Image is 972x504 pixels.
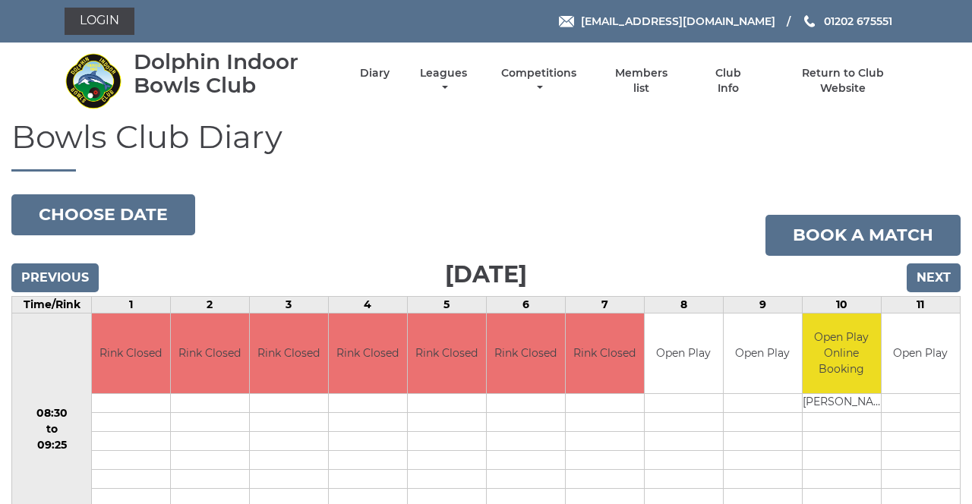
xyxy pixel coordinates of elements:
[566,313,644,393] td: Rink Closed
[487,313,565,393] td: Rink Closed
[65,8,134,35] a: Login
[644,297,723,313] td: 8
[607,66,677,96] a: Members list
[803,393,881,412] td: [PERSON_NAME]
[416,66,471,96] a: Leagues
[824,14,892,28] span: 01202 675551
[802,297,881,313] td: 10
[802,13,892,30] a: Phone us 01202 675551
[907,263,961,292] input: Next
[497,66,580,96] a: Competitions
[703,66,753,96] a: Club Info
[407,297,486,313] td: 5
[881,297,960,313] td: 11
[803,313,881,393] td: Open Play Online Booking
[723,297,802,313] td: 9
[724,313,802,393] td: Open Play
[92,313,170,393] td: Rink Closed
[134,50,333,97] div: Dolphin Indoor Bowls Club
[65,52,121,109] img: Dolphin Indoor Bowls Club
[329,313,407,393] td: Rink Closed
[12,297,92,313] td: Time/Rink
[565,297,644,313] td: 7
[249,297,328,313] td: 3
[804,15,815,27] img: Phone us
[11,119,961,172] h1: Bowls Club Diary
[360,66,390,80] a: Diary
[170,297,249,313] td: 2
[581,14,775,28] span: [EMAIL_ADDRESS][DOMAIN_NAME]
[882,313,960,393] td: Open Play
[92,297,171,313] td: 1
[171,313,249,393] td: Rink Closed
[328,297,407,313] td: 4
[559,16,574,27] img: Email
[486,297,565,313] td: 6
[11,263,99,292] input: Previous
[779,66,907,96] a: Return to Club Website
[11,194,195,235] button: Choose date
[765,215,961,256] a: Book a match
[559,13,775,30] a: Email [EMAIL_ADDRESS][DOMAIN_NAME]
[250,313,328,393] td: Rink Closed
[645,313,723,393] td: Open Play
[408,313,486,393] td: Rink Closed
